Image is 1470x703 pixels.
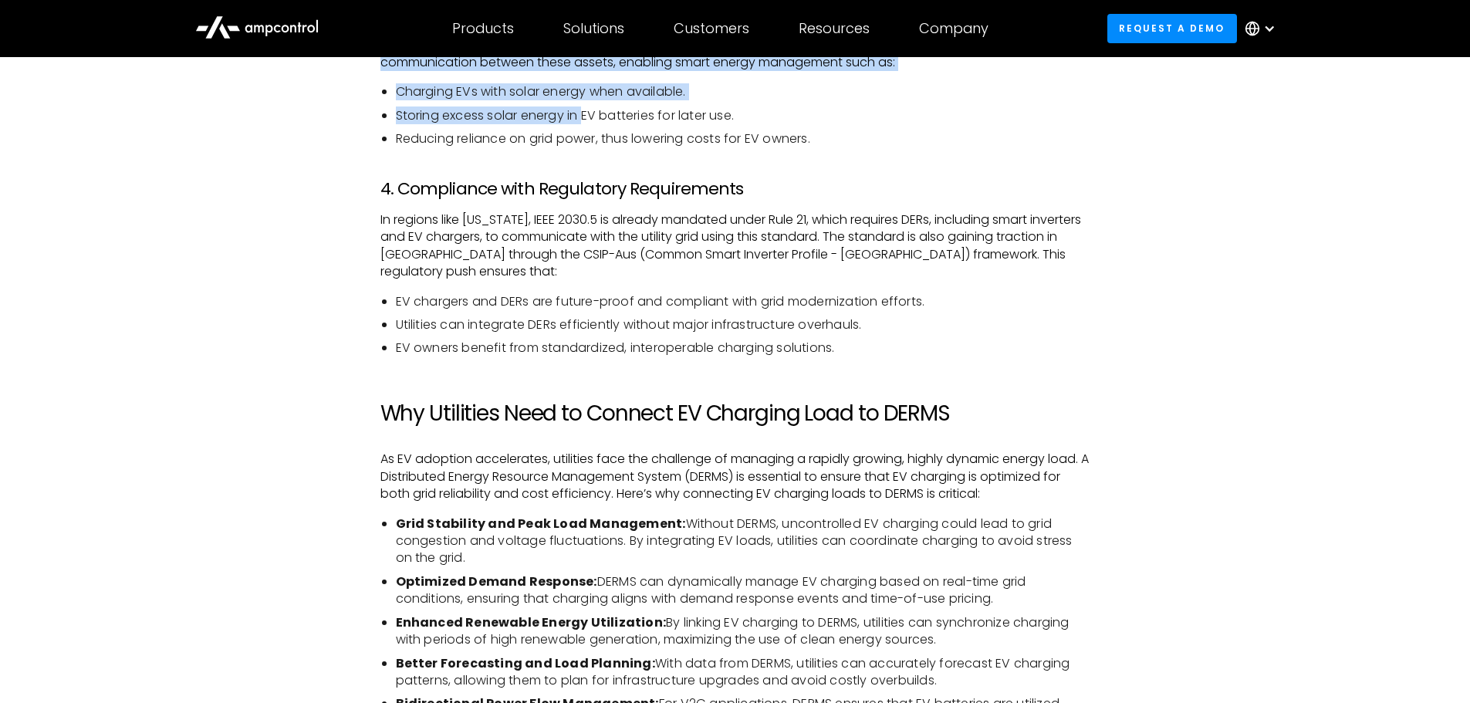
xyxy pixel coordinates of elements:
li: Storing excess solar energy in EV batteries for later use. [396,107,1090,124]
li: Charging EVs with solar energy when available. [396,83,1090,100]
li: Reducing reliance on grid power, thus lowering costs for EV owners. [396,130,1090,147]
li: EV owners benefit from standardized, interoperable charging solutions. [396,340,1090,357]
div: Products [452,20,514,37]
li: With data from DERMS, utilities can accurately forecast EV charging patterns, allowing them to pl... [396,655,1090,690]
div: Company [919,20,988,37]
div: Customers [674,20,749,37]
li: Utilities can integrate DERs efficiently without major infrastructure overhauls. [396,316,1090,333]
strong: Better Forecasting and Load Planning: [396,654,655,672]
p: In regions like [US_STATE], IEEE 2030.5 is already mandated under Rule 21, which requires DERs, i... [380,211,1090,281]
div: Resources [799,20,870,37]
li: Without DERMS, uncontrolled EV charging could lead to grid congestion and voltage fluctuations. B... [396,515,1090,567]
li: EV chargers and DERs are future-proof and compliant with grid modernization efforts. [396,293,1090,310]
strong: Enhanced Renewable Energy Utilization: [396,613,667,631]
li: By linking EV charging to DERMS, utilities can synchronize charging with periods of high renewabl... [396,614,1090,649]
p: As EV adoption accelerates, utilities face the challenge of managing a rapidly growing, highly dy... [380,451,1090,502]
strong: Optimized Demand Response: [396,573,597,590]
div: Solutions [563,20,624,37]
h3: 4. Compliance with Regulatory Requirements [380,179,1090,199]
strong: Grid Stability and Peak Load Management: [396,515,686,532]
a: Request a demo [1107,14,1237,42]
li: DERMS can dynamically manage EV charging based on real-time grid conditions, ensuring that chargi... [396,573,1090,608]
h2: Why Utilities Need to Connect EV Charging Load to DERMS [380,401,1090,427]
